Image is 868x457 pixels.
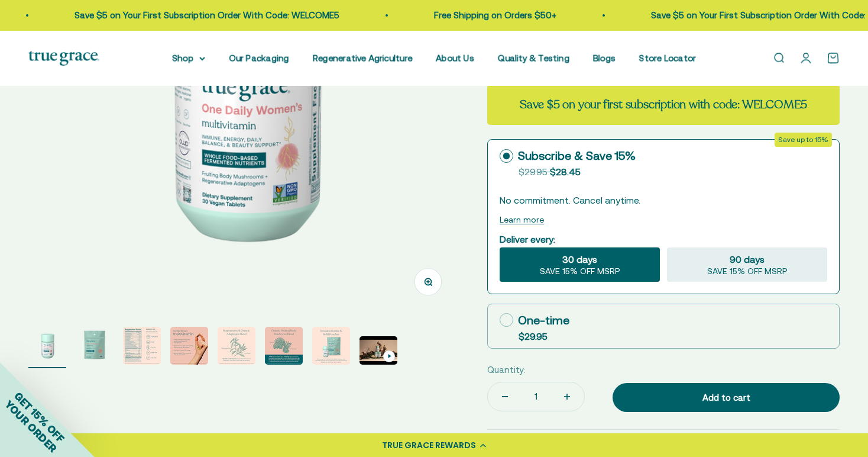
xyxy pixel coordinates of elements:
button: Go to item 4 [170,327,208,368]
button: Decrease quantity [488,382,522,411]
span: YOUR ORDER [2,398,59,455]
img: We select ingredients that play a concrete role in true health, and we include them at effective ... [123,327,161,365]
img: Reighi supports healthy aging.* Cordyceps support endurance.* Our extracts come exclusively from ... [265,327,303,365]
button: Add to cart [613,383,840,413]
a: Store Locator [639,53,696,63]
a: Quality & Testing [498,53,569,63]
button: Increase quantity [550,382,584,411]
div: TRUE GRACE REWARDS [382,439,476,452]
img: Holy Basil and Ashwagandha are Ayurvedic herbs known as "adaptogens." They support overall health... [218,327,255,365]
button: Go to item 7 [312,327,350,368]
p: Save $5 on Your First Subscription Order With Code: WELCOME5 [72,8,336,22]
label: Quantity: [487,363,526,377]
img: - 1200IU of Vitamin D3 from Lichen and 60 mcg of Vitamin K2 from Mena-Q7 - Regenerative & organic... [170,327,208,365]
div: Add to cart [636,391,816,405]
a: Blogs [593,53,616,63]
a: Our Packaging [229,53,289,63]
button: Go to item 8 [359,336,397,368]
strong: Save $5 on your first subscription with code: WELCOME5 [520,96,807,112]
button: Go to item 3 [123,327,161,368]
button: Go to item 1 [28,327,66,368]
summary: Shop [172,51,205,65]
img: When you opt for our refill pouches instead of buying a whole new bottle every time you buy suppl... [312,327,350,365]
button: Go to item 5 [218,327,255,368]
span: GET 15% OFF [12,390,67,445]
button: Go to item 2 [76,327,114,368]
a: About Us [436,53,474,63]
a: Free Shipping on Orders $50+ [431,10,553,20]
img: We select ingredients that play a concrete role in true health, and we include them at effective ... [76,327,114,365]
a: Regenerative Agriculture [313,53,412,63]
img: We select ingredients that play a concrete role in true health, and we include them at effective ... [28,327,66,365]
button: Go to item 6 [265,327,303,368]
